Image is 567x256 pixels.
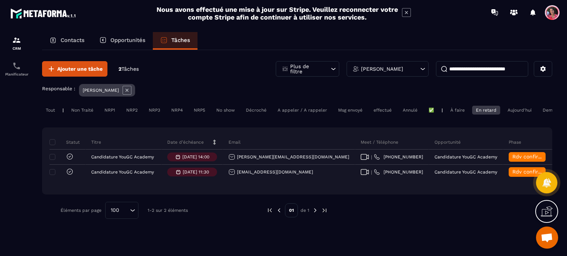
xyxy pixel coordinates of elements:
[334,106,366,115] div: Msg envoyé
[51,139,80,145] p: Statut
[504,106,535,115] div: Aujourd'hui
[290,64,323,74] p: Plus de filtre
[228,139,241,145] p: Email
[123,106,141,115] div: NRP2
[108,206,122,214] span: 100
[512,154,554,159] span: Rdv confirmé ✅
[539,106,563,115] div: Demain
[91,139,101,145] p: Titre
[312,207,319,214] img: next
[118,66,139,73] p: 2
[183,169,209,175] p: [DATE] 11:30
[156,6,398,21] h2: Nous avons effectué une mise à jour sur Stripe. Veuillez reconnecter votre compte Stripe afin de ...
[374,169,423,175] a: [PHONE_NUMBER]
[61,208,102,213] p: Éléments par page
[285,203,298,217] p: 01
[242,106,270,115] div: Décroché
[145,106,164,115] div: NRP3
[68,106,97,115] div: Non Traité
[267,207,273,214] img: prev
[274,106,331,115] div: A appeler / A rappeler
[276,207,282,214] img: prev
[168,106,186,115] div: NRP4
[12,36,21,45] img: formation
[42,86,75,91] p: Responsable :
[110,37,145,43] p: Opportunités
[300,207,309,213] p: de 1
[509,139,521,145] p: Phase
[2,46,31,50] p: CRM
[42,106,59,115] div: Tout
[213,106,238,115] div: No show
[167,139,204,145] p: Date d’échéance
[182,154,209,159] p: [DATE] 14:00
[361,139,398,145] p: Meet / Téléphone
[441,108,443,113] p: |
[371,169,372,175] span: |
[2,72,31,76] p: Planificateur
[57,65,103,73] span: Ajouter une tâche
[321,207,328,214] img: next
[190,106,209,115] div: NRP5
[472,106,500,115] div: En retard
[105,202,138,219] div: Search for option
[434,169,497,175] p: Candidature YouGC Academy
[153,32,197,50] a: Tâches
[374,154,423,160] a: [PHONE_NUMBER]
[10,7,77,20] img: logo
[42,32,92,50] a: Contacts
[101,106,119,115] div: NRP1
[399,106,421,115] div: Annulé
[171,37,190,43] p: Tâches
[42,61,107,77] button: Ajouter une tâche
[83,88,119,93] p: [PERSON_NAME]
[536,227,558,249] a: Ouvrir le chat
[121,66,139,72] span: Tâches
[122,206,128,214] input: Search for option
[434,154,497,159] p: Candidature YouGC Academy
[370,106,395,115] div: effectué
[425,106,438,115] div: ✅
[2,56,31,82] a: schedulerschedulerPlanificateur
[148,208,188,213] p: 1-2 sur 2 éléments
[61,37,85,43] p: Contacts
[92,32,153,50] a: Opportunités
[447,106,468,115] div: À faire
[2,30,31,56] a: formationformationCRM
[91,154,154,159] p: Candidature YouGC Academy
[62,108,64,113] p: |
[512,169,554,175] span: Rdv confirmé ✅
[371,154,372,160] span: |
[361,66,403,71] p: [PERSON_NAME]
[91,169,154,175] p: Candidature YouGC Academy
[12,62,21,70] img: scheduler
[434,139,461,145] p: Opportunité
